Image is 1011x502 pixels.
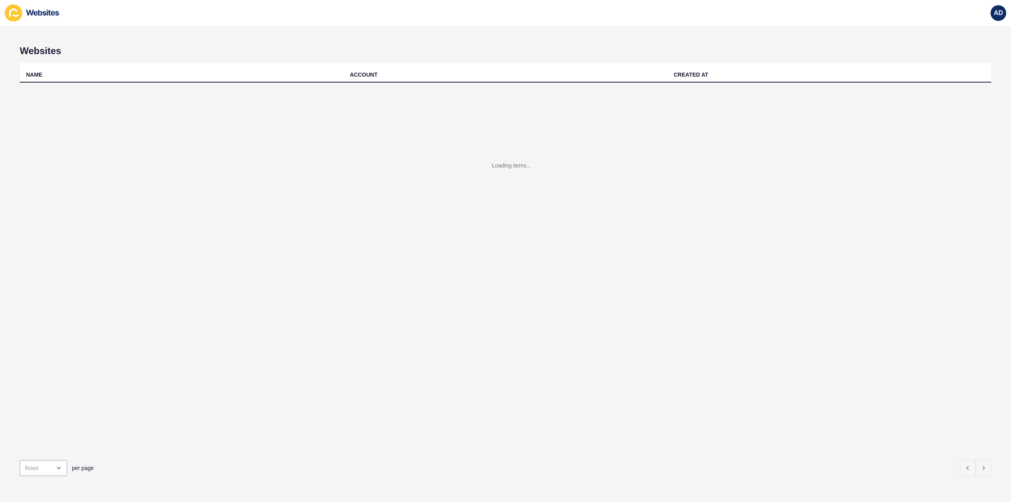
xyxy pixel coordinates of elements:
[26,71,42,79] div: NAME
[20,45,991,56] h1: Websites
[674,71,708,79] div: CREATED AT
[350,71,378,79] div: ACCOUNT
[20,460,67,476] div: open menu
[994,9,1003,17] span: AD
[492,162,531,169] div: Loading items...
[72,464,94,472] span: per page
